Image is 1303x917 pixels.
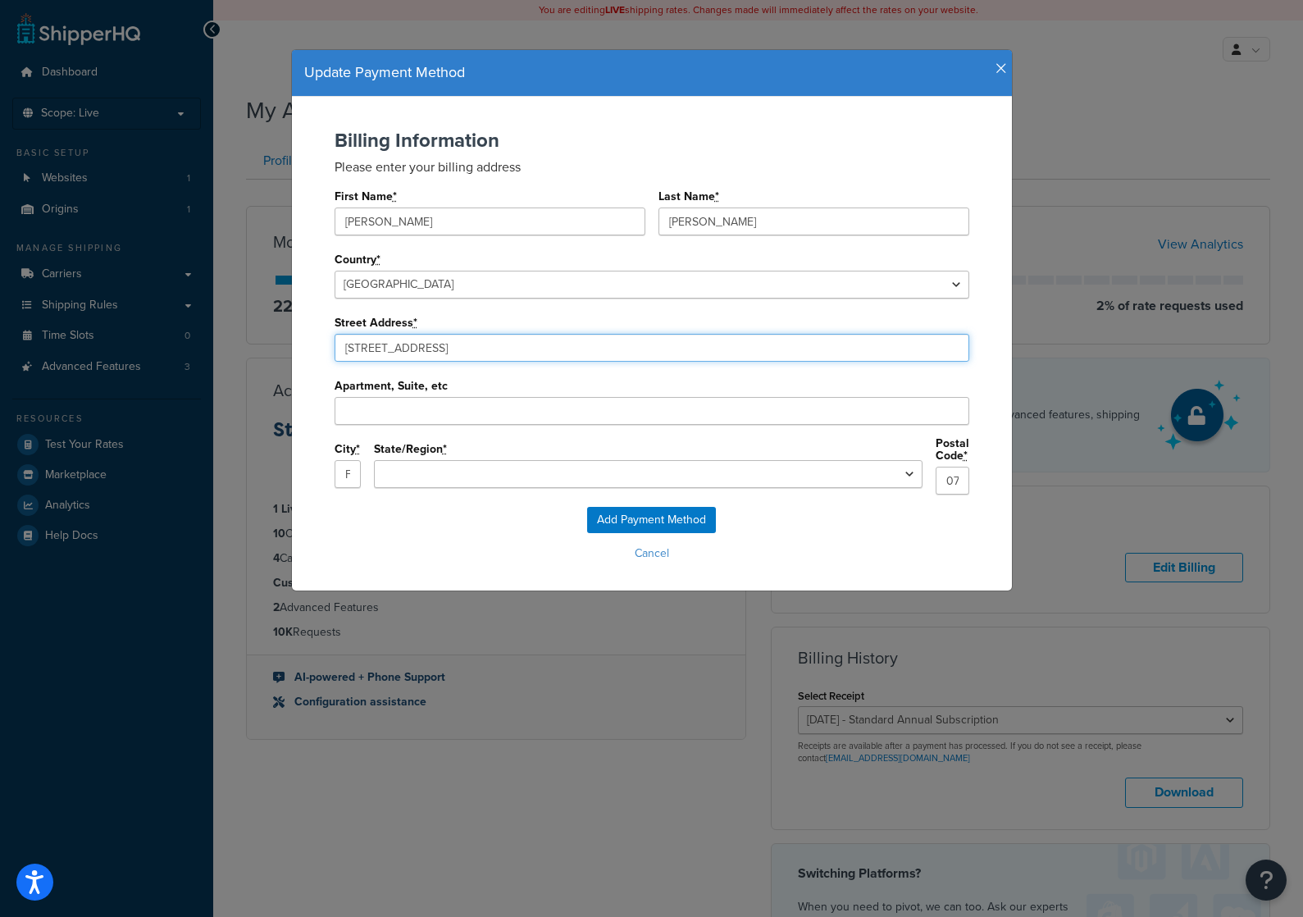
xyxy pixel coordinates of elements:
label: Last Name [658,190,720,203]
abbr: required [376,251,380,268]
abbr: required [443,440,447,458]
abbr: required [964,447,968,464]
label: First Name [335,190,398,203]
abbr: required [356,440,360,458]
label: Country [335,253,381,267]
label: Street Address [335,317,418,330]
h2: Billing Information [335,130,969,151]
input: Add Payment Method [587,507,716,533]
label: State/Region [374,443,448,456]
h4: Update Payment Method [304,62,1000,84]
button: Cancel [308,541,995,566]
p: Please enter your billing address [335,157,969,176]
label: Postal Code [936,437,969,463]
label: Apartment, Suite, etc [335,380,448,392]
input: Enter a location [335,334,969,362]
label: City [335,443,361,456]
abbr: required [393,188,397,205]
abbr: required [413,314,417,331]
abbr: required [715,188,719,205]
